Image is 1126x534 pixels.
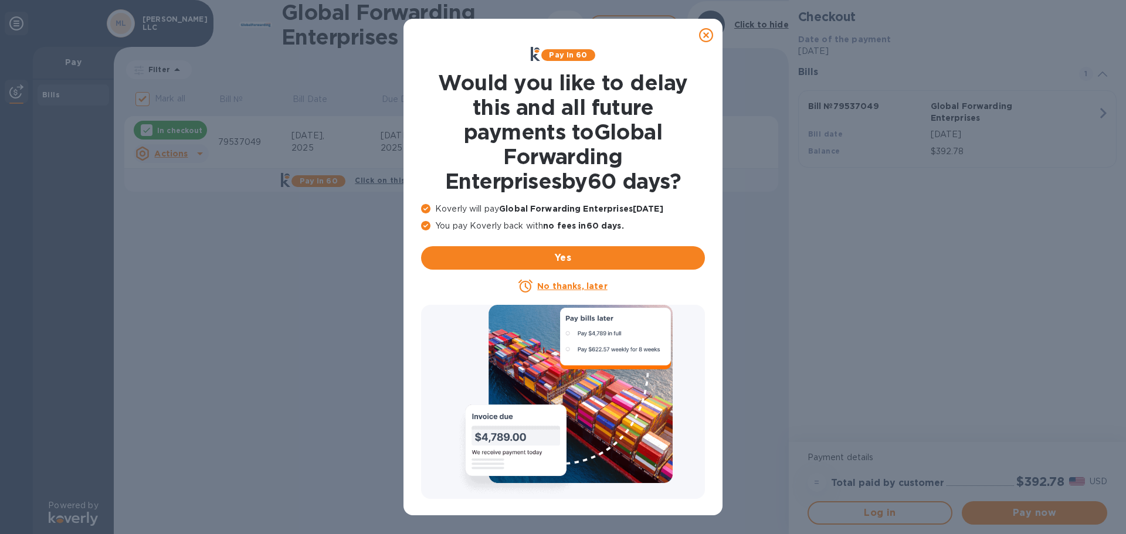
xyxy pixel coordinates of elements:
button: Yes [421,246,705,270]
b: Global Forwarding Enterprises [DATE] [499,204,663,213]
u: No thanks, later [537,281,607,291]
p: Koverly will pay [421,203,705,215]
span: Yes [430,251,696,265]
p: You pay Koverly back with [421,220,705,232]
b: no fees in 60 days . [543,221,623,230]
h1: Would you like to delay this and all future payments to Global Forwarding Enterprises by 60 days ? [421,70,705,193]
b: Pay in 60 [549,50,587,59]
